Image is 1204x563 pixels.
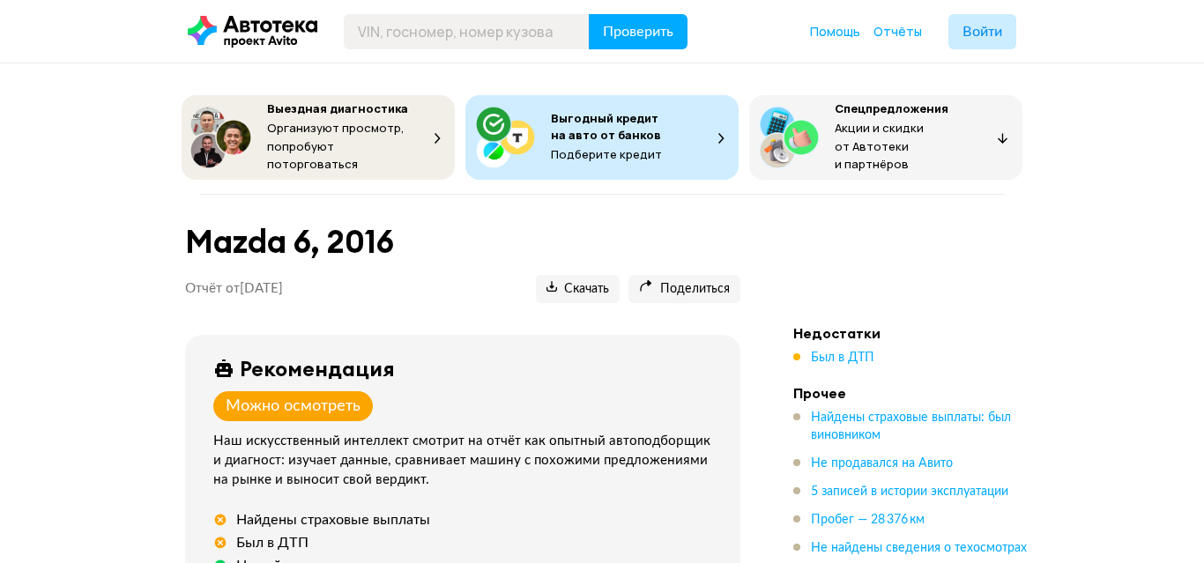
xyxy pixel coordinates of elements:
span: Не продавался на Авито [811,457,953,470]
span: Организуют просмотр, попробуют поторговаться [267,120,405,172]
span: Выездная диагностика [267,100,408,116]
span: Скачать [546,281,609,298]
button: Проверить [589,14,687,49]
span: Найдены страховые выплаты: был виновником [811,411,1011,441]
span: Отчёты [873,23,922,40]
div: Рекомендация [240,356,395,381]
span: Выгодный кредит на авто от банков [551,110,661,143]
span: Проверить [603,25,673,39]
a: Отчёты [873,23,922,41]
div: Найдены страховые выплаты [236,511,430,529]
button: Поделиться [628,275,740,303]
p: Отчёт от [DATE] [185,280,283,298]
div: Был в ДТП [236,534,308,552]
span: Подберите кредит [551,146,662,162]
div: Можно осмотреть [226,396,360,416]
button: Выездная диагностикаОрганизуют просмотр, попробуют поторговаться [182,95,455,180]
button: Выгодный кредит на авто от банковПодберите кредит [465,95,739,180]
span: Поделиться [639,281,730,298]
div: Наш искусственный интеллект смотрит на отчёт как опытный автоподборщик и диагност: изучает данные... [213,432,719,490]
button: Скачать [536,275,620,303]
input: VIN, госномер, номер кузова [344,14,590,49]
span: Не найдены сведения о техосмотрах [811,542,1027,554]
span: Войти [962,25,1002,39]
h1: Mazda 6, 2016 [185,223,740,261]
span: 5 записей в истории эксплуатации [811,485,1008,498]
button: Войти [948,14,1016,49]
span: Помощь [810,23,860,40]
span: Спецпредложения [835,100,948,116]
span: Пробег — 28 376 км [811,514,925,526]
h4: Прочее [793,384,1040,402]
button: СпецпредложенияАкции и скидки от Автотеки и партнёров [749,95,1022,180]
a: Помощь [810,23,860,41]
span: Акции и скидки от Автотеки и партнёров [835,120,924,172]
h4: Недостатки [793,324,1040,342]
span: Был в ДТП [811,352,874,364]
